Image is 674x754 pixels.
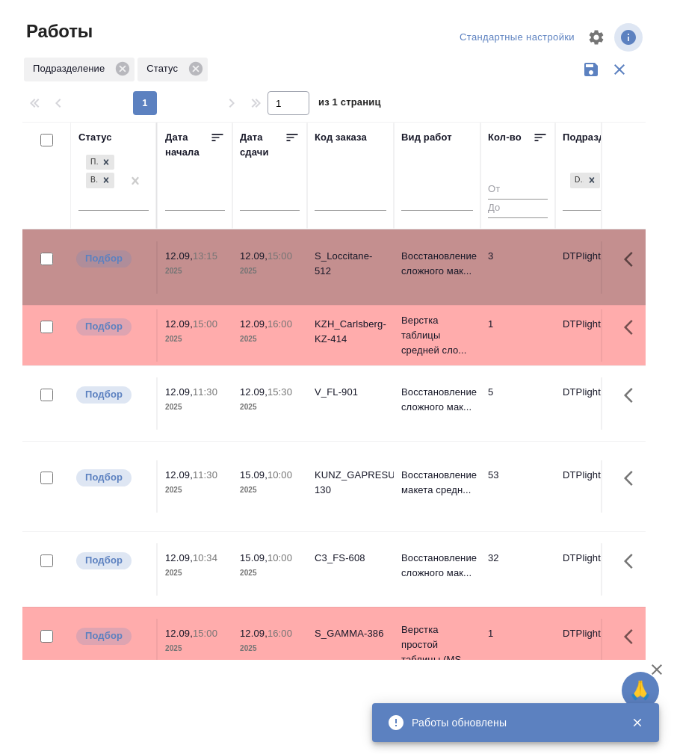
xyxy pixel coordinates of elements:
td: 53 [480,460,555,513]
span: из 1 страниц [318,93,381,115]
p: 15:30 [268,386,292,398]
div: Вид работ [401,130,452,145]
div: C3_FS-608 [315,551,386,566]
button: Здесь прячутся важные кнопки [615,377,651,413]
p: Подбор [85,387,123,402]
td: DTPlight [555,619,642,671]
p: 2025 [240,400,300,415]
input: До [488,199,548,217]
p: Статус [146,61,183,76]
p: 12.09, [240,318,268,330]
span: Посмотреть информацию [614,23,646,52]
p: 2025 [165,264,225,279]
div: Подразделение [563,130,640,145]
span: Настроить таблицу [578,19,614,55]
p: 12.09, [165,628,193,639]
p: 10:00 [268,469,292,480]
div: Можно подбирать исполнителей [75,551,149,571]
div: Можно подбирать исполнителей [75,468,149,488]
div: Код заказа [315,130,367,145]
p: 2025 [165,566,225,581]
div: V_FL-901 [315,385,386,400]
p: 12.09, [165,469,193,480]
div: В работе [86,173,98,188]
button: Сохранить фильтры [577,55,605,84]
p: 15:00 [193,628,217,639]
p: 15.09, [240,469,268,480]
div: S_GAMMA-386 [315,626,386,641]
div: Статус [137,58,208,81]
div: Дата начала [165,130,210,160]
p: 15:00 [193,318,217,330]
p: 12.09, [165,386,193,398]
p: 12.09, [165,318,193,330]
p: 11:30 [193,386,217,398]
p: 2025 [165,641,225,656]
div: split button [456,26,578,49]
p: Восстановление сложного мак... [401,249,473,279]
td: DTPlight [555,241,642,294]
td: DTPlight [555,543,642,596]
button: Закрыть [622,716,652,729]
p: 12.09, [165,552,193,563]
div: DTPlight [569,171,602,190]
p: 15.09, [240,552,268,563]
p: 2025 [165,332,225,347]
div: Можно подбирать исполнителей [75,317,149,337]
td: 32 [480,543,555,596]
div: Дата сдачи [240,130,285,160]
p: Подбор [85,553,123,568]
button: Здесь прячутся важные кнопки [615,241,651,277]
div: Подбор, В работе [84,171,116,190]
p: 2025 [165,483,225,498]
button: 🙏 [622,672,659,709]
td: 1 [480,309,555,362]
div: Статус [78,130,112,145]
div: DTPlight [570,173,584,188]
td: 1 [480,619,555,671]
button: Здесь прячутся важные кнопки [615,619,651,655]
div: Работы обновлены [412,715,609,730]
p: 12.09, [165,250,193,262]
p: Подбор [85,319,123,334]
p: 2025 [240,641,300,656]
div: Подразделение [24,58,135,81]
p: Подразделение [33,61,110,76]
td: 5 [480,377,555,430]
div: KUNZ_GAPRESURS-130 [315,468,386,498]
div: KZH_Carlsberg-KZ-414 [315,317,386,347]
p: 2025 [240,264,300,279]
td: DTPlight [555,460,642,513]
p: 12.09, [240,386,268,398]
button: Здесь прячутся важные кнопки [615,543,651,579]
p: 15:00 [268,250,292,262]
p: 16:00 [268,318,292,330]
td: 3 [480,241,555,294]
input: От [488,181,548,200]
p: Подбор [85,470,123,485]
div: Подбор [86,155,98,170]
p: Восстановление сложного мак... [401,551,473,581]
p: 13:15 [193,250,217,262]
p: 12.09, [240,628,268,639]
button: Здесь прячутся важные кнопки [615,460,651,496]
p: 10:34 [193,552,217,563]
div: S_Loccitane-512 [315,249,386,279]
td: DTPlight [555,309,642,362]
p: 10:00 [268,552,292,563]
p: 11:30 [193,469,217,480]
div: Подбор, В работе [84,153,116,172]
p: 12.09, [240,250,268,262]
p: 2025 [240,483,300,498]
button: Здесь прячутся важные кнопки [615,309,651,345]
div: Можно подбирать исполнителей [75,385,149,405]
p: Верстка простой таблицы (MS... [401,622,473,667]
td: DTPlight [555,377,642,430]
p: 2025 [165,400,225,415]
p: Верстка таблицы средней сло... [401,313,473,358]
div: Можно подбирать исполнителей [75,249,149,269]
p: 2025 [240,332,300,347]
p: 16:00 [268,628,292,639]
div: Кол-во [488,130,522,145]
button: Сбросить фильтры [605,55,634,84]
